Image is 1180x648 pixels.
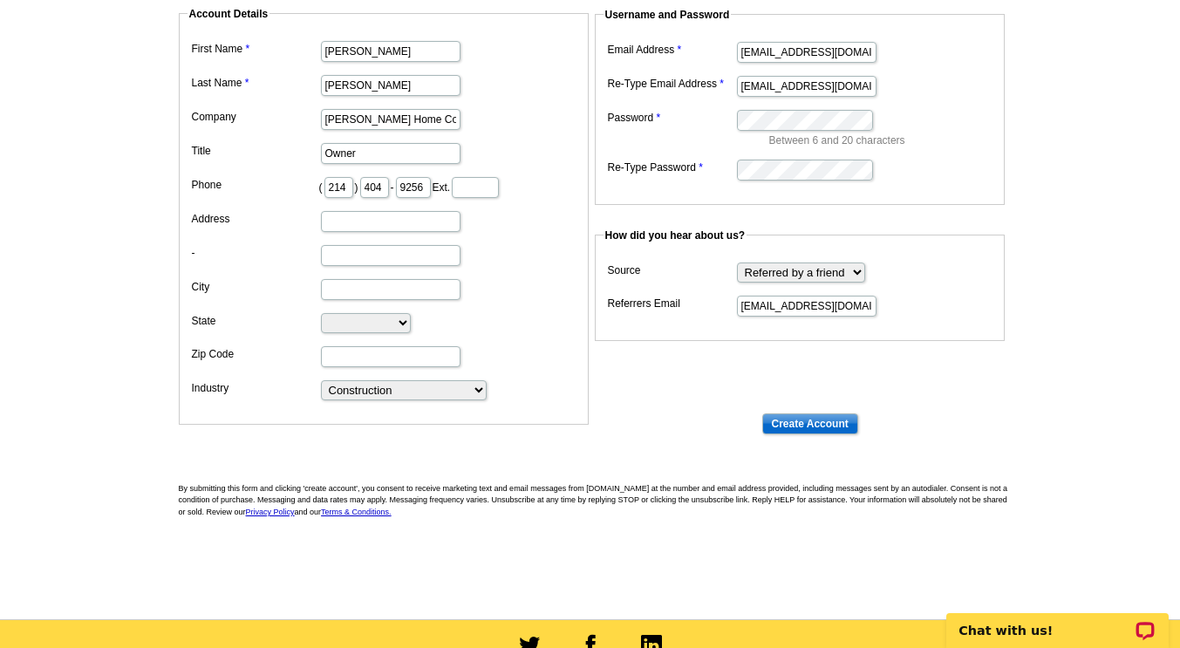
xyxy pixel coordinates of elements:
[192,279,319,295] label: City
[762,413,858,434] input: Create Account
[188,173,580,200] dd: ( ) - Ext.
[192,245,319,261] label: -
[608,263,735,278] label: Source
[192,313,319,329] label: State
[192,41,319,57] label: First Name
[192,211,319,227] label: Address
[192,109,319,125] label: Company
[608,110,735,126] label: Password
[604,7,732,23] legend: Username and Password
[769,133,996,148] p: Between 6 and 20 characters
[321,508,392,516] a: Terms & Conditions.
[246,508,295,516] a: Privacy Policy
[608,76,735,92] label: Re-Type Email Address
[604,228,747,243] legend: How did you hear about us?
[608,160,735,175] label: Re-Type Password
[192,346,319,362] label: Zip Code
[192,380,319,396] label: Industry
[608,296,735,311] label: Referrers Email
[935,593,1180,648] iframe: LiveChat chat widget
[179,483,1016,519] p: By submitting this form and clicking 'create account', you consent to receive marketing text and ...
[188,6,270,22] legend: Account Details
[192,177,319,193] label: Phone
[192,143,319,159] label: Title
[192,75,319,91] label: Last Name
[608,42,735,58] label: Email Address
